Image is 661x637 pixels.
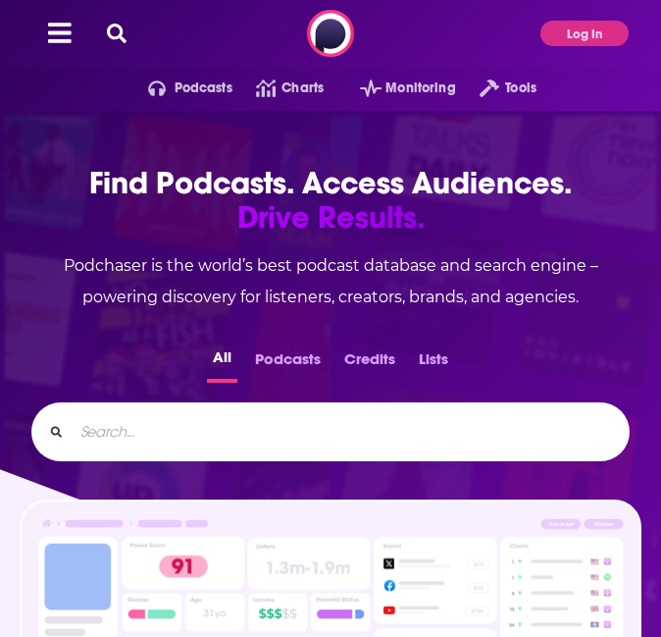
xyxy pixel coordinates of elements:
[281,75,324,102] span: Charts
[307,10,354,57] img: Podchaser - Follow, Share and Rate Podcasts
[175,75,232,102] span: Podcasts
[505,75,536,102] span: Tools
[232,73,324,104] a: Charts
[249,345,327,383] button: Podcasts
[31,166,630,235] h1: Find Podcasts. Access Audiences.
[207,345,237,383] button: All
[413,345,454,383] button: Lists
[456,73,536,104] button: open menu
[125,73,232,104] button: open menu
[385,75,455,102] span: Monitoring
[338,345,401,383] button: Credits
[31,402,630,461] div: Search...
[336,73,456,104] button: open menu
[540,21,629,46] button: Log In
[31,250,630,313] h2: Podchaser is the world’s best podcast database and search engine – powering discovery for listene...
[31,200,630,235] span: Drive Results.
[73,416,613,448] input: Search...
